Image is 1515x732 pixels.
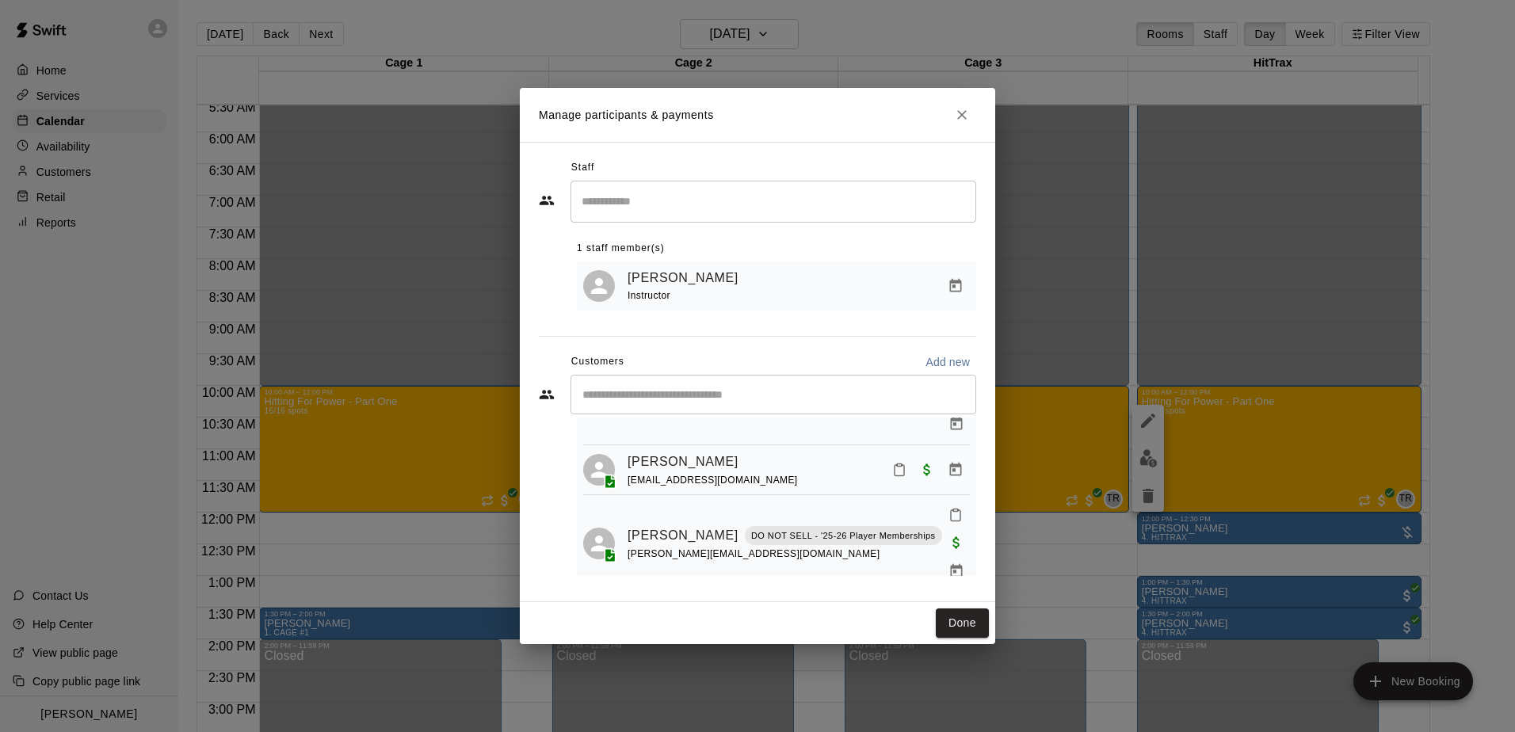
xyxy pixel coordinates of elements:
button: Manage bookings & payment [941,272,970,300]
button: Mark attendance [886,456,913,483]
button: Manage bookings & payment [942,557,971,585]
div: Search staff [571,181,976,223]
p: Add new [925,354,970,370]
p: DO NOT SELL - '25-26 Player Memberships [751,529,936,543]
svg: Customers [539,387,555,402]
a: [PERSON_NAME] [628,268,738,288]
div: Michael Marranca [583,528,615,559]
button: Add new [919,349,976,375]
a: [PERSON_NAME] [628,525,738,546]
span: Staff [571,155,594,181]
p: Manage participants & payments [539,107,714,124]
div: Tony Reyes [583,270,615,302]
button: Manage bookings & payment [942,410,971,438]
span: [EMAIL_ADDRESS][DOMAIN_NAME] [628,475,798,486]
a: [PERSON_NAME] [628,452,738,472]
svg: Staff [539,193,555,208]
div: Joseph Doldan [583,454,615,486]
span: Paid with Card [942,536,971,549]
span: Instructor [628,290,670,301]
button: Mark attendance [942,501,969,528]
div: Start typing to search customers... [571,375,976,414]
button: Done [936,608,989,638]
span: Paid with Card [913,462,941,475]
button: Close [948,101,976,129]
span: Customers [571,349,624,375]
span: 1 staff member(s) [577,236,665,261]
button: Manage bookings & payment [941,456,970,484]
span: [PERSON_NAME][EMAIL_ADDRESS][DOMAIN_NAME] [628,548,880,559]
